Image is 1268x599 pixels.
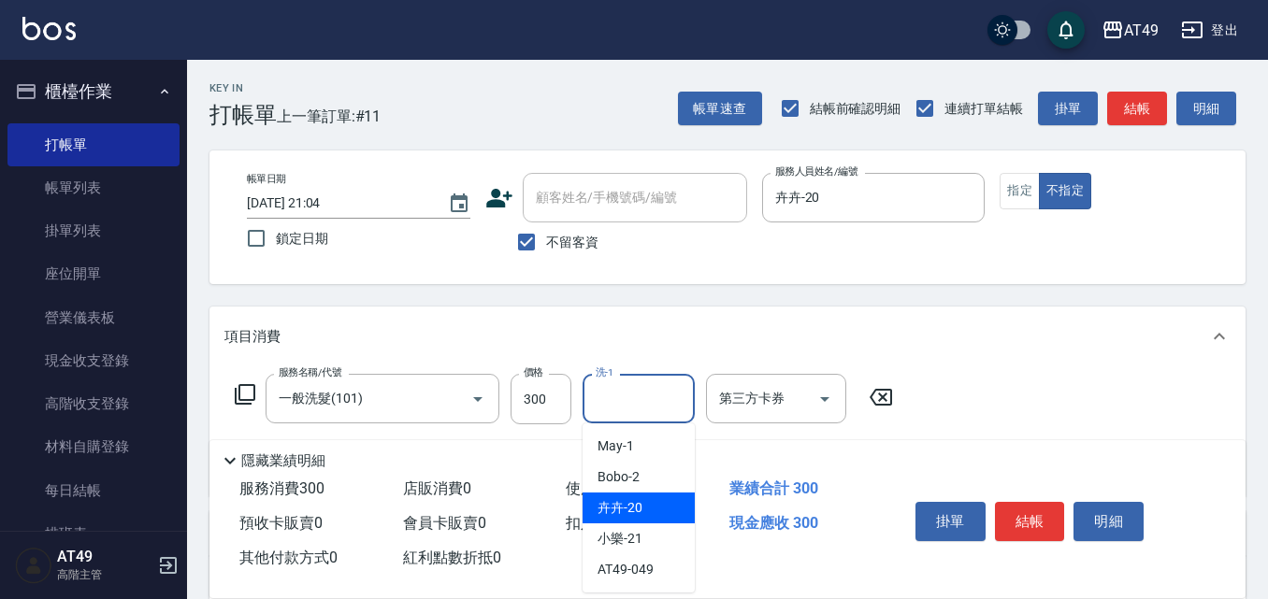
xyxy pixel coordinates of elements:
span: 業績合計 300 [729,479,818,497]
button: 明細 [1073,502,1144,541]
span: 服務消費 300 [239,479,324,497]
button: 不指定 [1039,173,1091,209]
button: 結帳 [995,502,1065,541]
span: 紅利點數折抵 0 [403,549,501,566]
label: 洗-1 [596,365,613,379]
a: 排班表 [7,512,180,555]
img: Person [15,547,52,584]
a: 營業儀表板 [7,296,180,339]
label: 服務人員姓名/編號 [775,164,857,178]
div: AT49 [1124,19,1159,42]
button: Choose date, selected date is 2025-09-06 [437,181,482,226]
button: 明細 [1176,92,1236,126]
span: Bobo -2 [598,467,640,487]
a: 掛單列表 [7,209,180,252]
span: 扣入金 0 [566,514,619,532]
span: 店販消費 0 [403,479,471,497]
button: Open [810,384,840,414]
span: 鎖定日期 [276,229,328,249]
span: 小樂 -21 [598,529,642,549]
span: 連續打單結帳 [944,99,1023,119]
button: 登出 [1174,13,1246,48]
span: 不留客資 [546,233,598,252]
button: 掛單 [915,502,986,541]
button: Open [463,384,493,414]
a: 高階收支登錄 [7,382,180,425]
span: 現金應收 300 [729,514,818,532]
button: save [1047,11,1085,49]
span: May -1 [598,436,634,456]
span: AT49 -049 [598,560,654,579]
input: YYYY/MM/DD hh:mm [247,188,429,219]
label: 帳單日期 [247,172,286,186]
a: 帳單列表 [7,166,180,209]
button: 結帳 [1107,92,1167,126]
span: 卉卉 -20 [598,498,642,518]
button: 掛單 [1038,92,1098,126]
label: 服務名稱/代號 [279,365,341,379]
a: 座位開單 [7,252,180,295]
a: 每日結帳 [7,469,180,512]
p: 項目消費 [224,327,281,347]
span: 會員卡販賣 0 [403,514,486,532]
h5: AT49 [57,548,152,566]
div: 項目消費 [209,307,1246,366]
span: 預收卡販賣 0 [239,514,323,532]
button: 櫃檯作業 [7,67,180,116]
h2: Key In [209,82,277,94]
a: 現金收支登錄 [7,339,180,382]
a: 材料自購登錄 [7,425,180,468]
h3: 打帳單 [209,102,277,128]
a: 打帳單 [7,123,180,166]
button: 帳單速查 [678,92,762,126]
button: AT49 [1094,11,1166,50]
button: 指定 [1000,173,1040,209]
label: 價格 [524,365,543,379]
p: 高階主管 [57,566,152,583]
span: 結帳前確認明細 [810,99,901,119]
p: 隱藏業績明細 [241,451,325,471]
img: Logo [22,17,76,40]
span: 使用預收卡 0 [566,479,649,497]
span: 其他付款方式 0 [239,549,338,566]
span: 上一筆訂單:#11 [277,105,382,128]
